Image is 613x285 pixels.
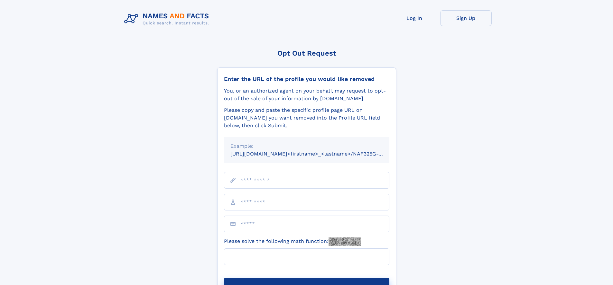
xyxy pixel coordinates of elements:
[224,87,389,102] div: You, or an authorized agent on your behalf, may request to opt-out of the sale of your informatio...
[224,237,361,246] label: Please solve the following math function:
[122,10,214,28] img: Logo Names and Facts
[224,106,389,129] div: Please copy and paste the specific profile page URL on [DOMAIN_NAME] you want removed into the Pr...
[389,10,440,26] a: Log In
[224,76,389,83] div: Enter the URL of the profile you would like removed
[440,10,492,26] a: Sign Up
[217,49,396,57] div: Opt Out Request
[230,151,402,157] small: [URL][DOMAIN_NAME]<firstname>_<lastname>/NAF325G-xxxxxxxx
[230,142,383,150] div: Example:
